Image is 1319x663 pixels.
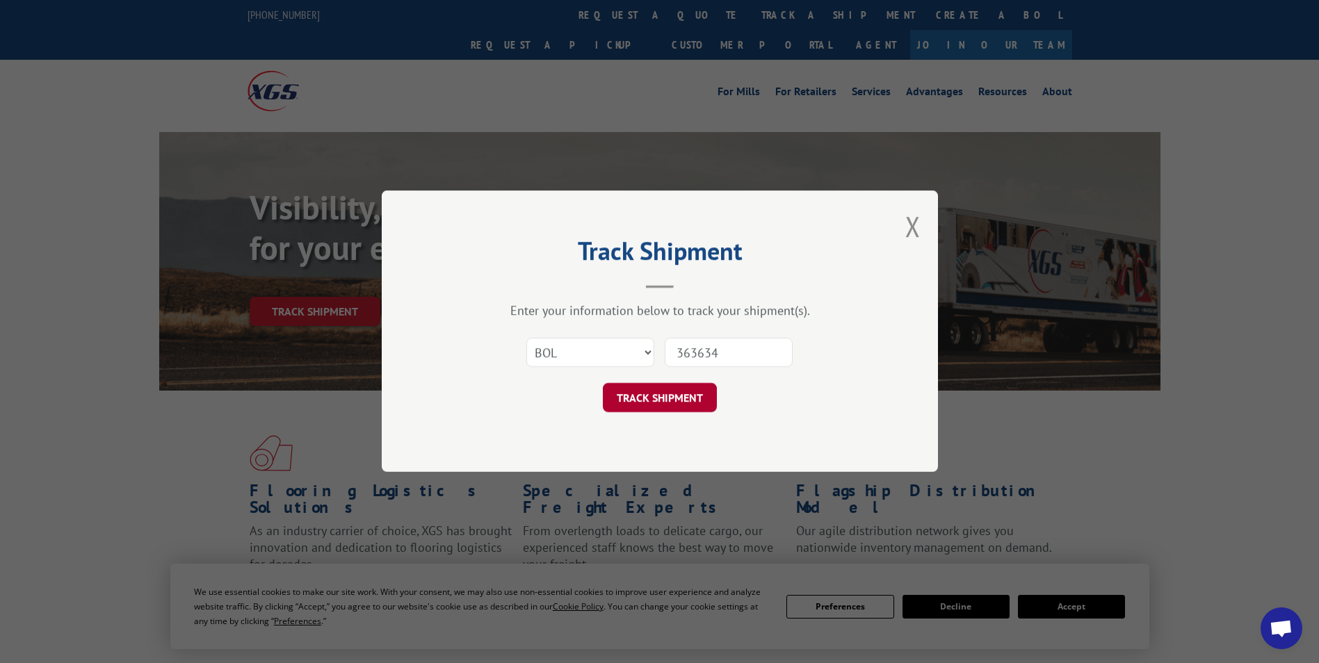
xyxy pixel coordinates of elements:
button: TRACK SHIPMENT [603,384,717,413]
button: Close modal [905,208,921,245]
div: Enter your information below to track your shipment(s). [451,303,868,319]
div: Open chat [1261,607,1302,649]
h2: Track Shipment [451,241,868,268]
input: Number(s) [665,338,793,368]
